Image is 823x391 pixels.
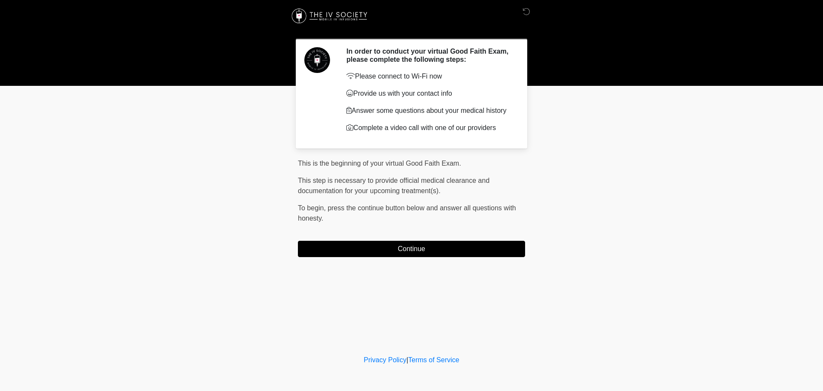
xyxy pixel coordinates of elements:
span: This step is necessary to provide official medical clearance and documentation for your upcoming ... [298,177,490,194]
p: Complete a video call with one of our providers [346,123,512,133]
span: To begin, ﻿﻿﻿﻿﻿﻿﻿press the continue button below and answer all questions with honesty. [298,204,516,222]
span: This is the beginning of your virtual Good Faith Exam. [298,160,461,167]
img: Agent Avatar [304,47,330,73]
a: Terms of Service [408,356,459,364]
p: Please connect to Wi-Fi now [346,71,512,82]
img: The IV Society Logo [289,6,371,26]
h2: In order to conduct your virtual Good Faith Exam, please complete the following steps: [346,47,512,64]
a: | [406,356,408,364]
button: Continue [298,241,525,257]
a: Privacy Policy [364,356,407,364]
p: Provide us with your contact info [346,88,512,99]
p: Answer some questions about your medical history [346,106,512,116]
